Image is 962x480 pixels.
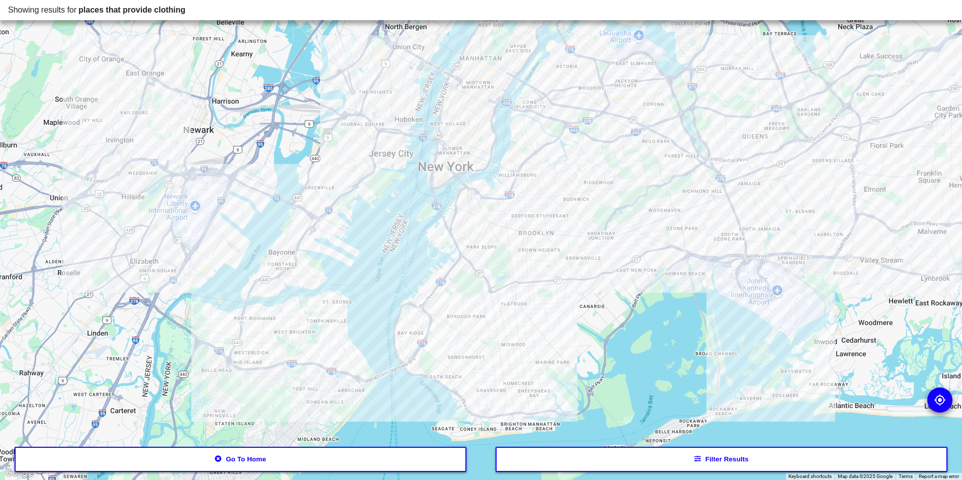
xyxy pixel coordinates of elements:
img: go to my location [934,394,946,406]
div: Showing results for [8,4,954,16]
img: Google [3,467,36,480]
button: Filter results [496,447,948,472]
a: Open this area in Google Maps (opens a new window) [3,467,36,480]
button: Keyboard shortcuts [788,473,832,480]
a: Report a map error [919,473,959,479]
a: Terms [899,473,913,479]
button: Go to home [15,447,467,472]
span: Map data ©2025 Google [838,473,893,479]
span: places that provide clothing [78,6,185,14]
